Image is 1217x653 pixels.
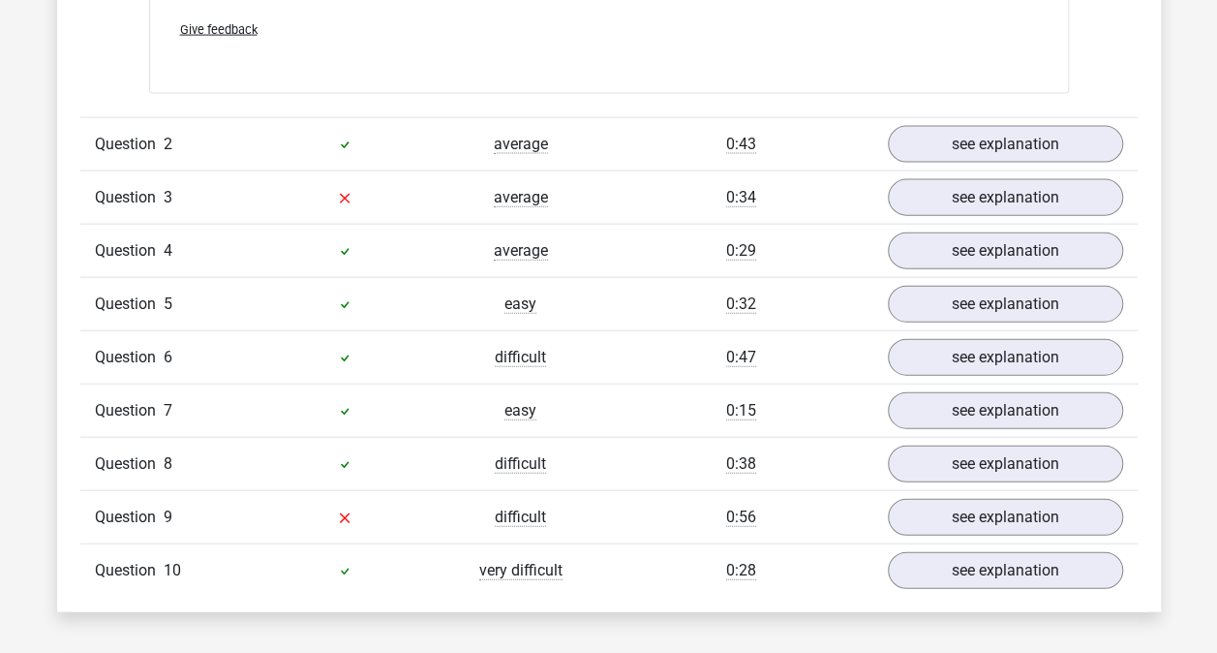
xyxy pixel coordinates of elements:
[95,452,164,476] span: Question
[888,179,1123,216] a: see explanation
[95,559,164,582] span: Question
[164,401,172,420] span: 7
[164,348,172,366] span: 6
[494,188,548,207] span: average
[504,295,536,314] span: easy
[95,293,164,316] span: Question
[95,506,164,529] span: Question
[726,401,756,420] span: 0:15
[726,508,756,527] span: 0:56
[726,348,756,367] span: 0:47
[504,401,536,420] span: easy
[95,133,164,156] span: Question
[164,295,172,313] span: 5
[95,399,164,422] span: Question
[726,241,756,261] span: 0:29
[164,241,172,260] span: 4
[95,346,164,369] span: Question
[95,239,164,263] span: Question
[726,188,756,207] span: 0:34
[888,286,1123,323] a: see explanation
[494,135,548,154] span: average
[164,561,181,579] span: 10
[726,561,756,580] span: 0:28
[726,295,756,314] span: 0:32
[888,552,1123,589] a: see explanation
[479,561,563,580] span: very difficult
[495,454,546,474] span: difficult
[888,339,1123,376] a: see explanation
[164,135,172,153] span: 2
[164,454,172,473] span: 8
[95,186,164,209] span: Question
[888,126,1123,163] a: see explanation
[495,348,546,367] span: difficult
[494,241,548,261] span: average
[495,508,546,527] span: difficult
[888,446,1123,482] a: see explanation
[726,135,756,154] span: 0:43
[888,392,1123,429] a: see explanation
[726,454,756,474] span: 0:38
[164,508,172,526] span: 9
[888,499,1123,536] a: see explanation
[164,188,172,206] span: 3
[180,22,258,37] span: Give feedback
[888,233,1123,269] a: see explanation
